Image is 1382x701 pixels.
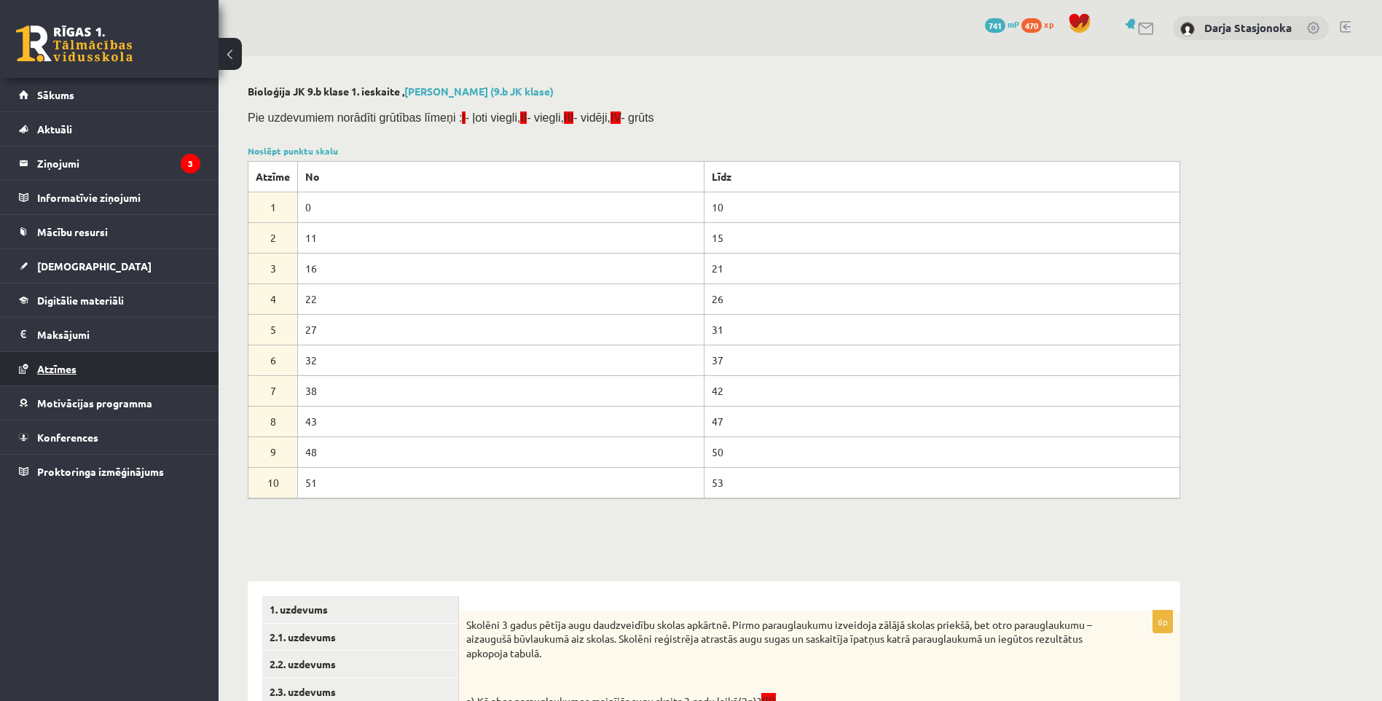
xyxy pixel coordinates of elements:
span: I [462,111,465,124]
h2: Bioloģija JK 9.b klase 1. ieskaite , [248,85,1180,98]
span: Pie uzdevumiem norādīti grūtības līmeņi : - ļoti viegli, - viegli, - vidēji, - grūts [248,111,654,124]
span: mP [1008,18,1019,30]
td: 53 [704,467,1179,498]
td: 38 [298,375,704,406]
legend: Ziņojumi [37,146,200,180]
span: II [520,111,527,124]
a: [PERSON_NAME] (9.b JK klase) [404,85,554,98]
span: Motivācijas programma [37,396,152,410]
td: 15 [704,222,1179,253]
a: Informatīvie ziņojumi [19,181,200,214]
span: III [564,111,573,124]
td: 47 [704,406,1179,436]
span: xp [1044,18,1053,30]
a: Proktoringa izmēģinājums [19,455,200,488]
a: Ziņojumi3 [19,146,200,180]
td: 3 [248,253,298,283]
span: Konferences [37,431,98,444]
a: 2.2. uzdevums [262,651,458,678]
td: 0 [298,192,704,222]
a: Atzīmes [19,352,200,385]
span: Mācību resursi [37,225,108,238]
p: Skolēni 3 gadus pētīja augu daudzveidību skolas apkārtnē. Pirmo parauglaukumu izveidoja zālājā sk... [466,618,1100,661]
td: 7 [248,375,298,406]
td: 9 [248,436,298,467]
td: 5 [248,314,298,345]
td: 50 [704,436,1179,467]
span: [DEMOGRAPHIC_DATA] [37,259,152,273]
td: 6 [248,345,298,375]
td: 8 [248,406,298,436]
a: Darja Stasjonoka [1204,20,1292,35]
a: Aktuāli [19,112,200,146]
td: 10 [248,467,298,498]
a: Rīgas 1. Tālmācības vidusskola [16,26,133,62]
td: 48 [298,436,704,467]
th: Līdz [704,161,1179,192]
span: 470 [1021,18,1042,33]
td: 32 [298,345,704,375]
span: 741 [985,18,1005,33]
td: 43 [298,406,704,436]
a: Sākums [19,78,200,111]
td: 22 [298,283,704,314]
td: 31 [704,314,1179,345]
td: 42 [704,375,1179,406]
th: No [298,161,704,192]
td: 1 [248,192,298,222]
a: 470 xp [1021,18,1061,30]
i: 3 [181,154,200,173]
span: Sākums [37,88,74,101]
td: 51 [298,467,704,498]
span: Digitālie materiāli [37,294,124,307]
a: Digitālie materiāli [19,283,200,317]
span: Aktuāli [37,122,72,136]
a: Maksājumi [19,318,200,351]
a: Konferences [19,420,200,454]
th: Atzīme [248,161,298,192]
legend: Maksājumi [37,318,200,351]
td: 11 [298,222,704,253]
legend: Informatīvie ziņojumi [37,181,200,214]
a: Noslēpt punktu skalu [248,145,338,157]
span: IV [610,111,621,124]
span: Atzīmes [37,362,76,375]
td: 10 [704,192,1179,222]
td: 4 [248,283,298,314]
td: 21 [704,253,1179,283]
p: 6p [1153,610,1173,633]
a: 1. uzdevums [262,596,458,623]
span: Proktoringa izmēģinājums [37,465,164,478]
td: 27 [298,314,704,345]
td: 2 [248,222,298,253]
td: 37 [704,345,1179,375]
img: Darja Stasjonoka [1180,22,1195,36]
body: Editor, wiswyg-editor-user-answer-47024719765900 [15,15,691,256]
a: [DEMOGRAPHIC_DATA] [19,249,200,283]
a: 2.1. uzdevums [262,624,458,651]
a: Mācību resursi [19,215,200,248]
a: Motivācijas programma [19,386,200,420]
a: 741 mP [985,18,1019,30]
td: 26 [704,283,1179,314]
td: 16 [298,253,704,283]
